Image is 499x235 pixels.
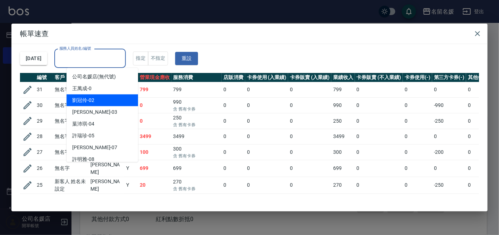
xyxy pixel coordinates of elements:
td: 0 [245,160,288,177]
td: 0 [403,82,432,97]
td: 550 [172,194,222,209]
td: 0 [245,144,288,160]
td: [PERSON_NAME] [89,177,124,194]
th: 店販消費 [222,73,245,82]
td: 799 [138,82,172,97]
td: 0 [355,113,403,129]
th: 業績收入 [331,73,355,82]
td: 699 [172,160,222,177]
th: 卡券販賣 (不入業績) [355,73,403,82]
button: 指定 [133,52,148,65]
td: 0 [288,129,331,144]
th: 服務消費 [172,73,222,82]
span: 葉沛琪 -04 [72,120,94,128]
td: 0 [403,97,432,113]
td: 990 [172,97,222,113]
span: 劉冠伶 -02 [72,97,94,104]
td: 0 [138,113,172,129]
td: 300 [172,144,222,160]
td: 0 [432,194,466,209]
td: 30 [35,97,53,113]
td: 0 [245,82,288,97]
td: -200 [432,144,466,160]
p: 含 舊有卡券 [173,153,220,159]
p: 含 舊有卡券 [173,122,220,128]
td: 0 [222,160,245,177]
td: 0 [138,97,172,113]
td: 31 [35,82,53,97]
td: 0 [355,177,403,194]
span: [PERSON_NAME] -03 [72,108,117,116]
th: 卡券販賣 (入業績) [288,73,331,82]
td: 699 [331,160,355,177]
th: 營業現金應收 [138,73,172,82]
td: 799 [331,82,355,97]
td: 0 [403,194,432,209]
td: 0 [355,82,403,97]
td: 3499 [331,129,355,144]
td: -250 [432,177,466,194]
td: 990 [331,97,355,113]
td: 100 [138,144,172,160]
td: 0 [245,194,288,209]
td: 0 [432,129,466,144]
p: 含 舊有卡券 [173,106,220,112]
td: 0 [288,113,331,129]
td: 300 [331,144,355,160]
td: 799 [172,82,222,97]
th: 卡券使用 (入業績) [245,73,288,82]
td: 0 [222,113,245,129]
td: 0 [288,82,331,97]
td: 0 [222,129,245,144]
td: 29 [35,113,53,129]
td: 550 [331,194,355,209]
td: 無名字 [53,144,89,160]
span: [PERSON_NAME] -07 [72,144,117,151]
td: 呂秀貞 [89,194,124,209]
button: 重設 [175,52,198,65]
td: 25 [35,177,53,194]
td: 0 [222,177,245,194]
span: 公司名媛店 (無代號) [72,73,116,80]
th: 客戶 [53,73,89,82]
td: 0 [403,129,432,144]
button: 不指定 [148,52,168,65]
td: 270 [331,177,355,194]
td: 無名字 [53,160,89,177]
td: 0 [245,97,288,113]
td: 3499 [172,129,222,144]
td: 0 [222,97,245,113]
button: [DATE] [20,52,47,65]
td: 0 [355,144,403,160]
td: 無名字 [53,194,89,209]
td: 0 [222,194,245,209]
span: 許明雅 -08 [72,156,94,163]
td: 250 [172,113,222,129]
td: 無名字 [53,97,89,113]
p: 含 舊有卡券 [173,186,220,192]
td: Y [124,177,138,194]
td: 699 [138,160,172,177]
td: 無名字 [53,82,89,97]
td: 0 [432,82,466,97]
th: 編號 [35,73,53,82]
td: 新客人 姓名未設定 [53,177,89,194]
td: 28 [35,129,53,144]
td: 20 [138,177,172,194]
td: 0 [403,113,432,129]
label: 服務人員姓名/編號 [59,46,91,51]
td: 24 [35,194,53,209]
td: 0 [403,177,432,194]
td: 0 [355,129,403,144]
td: 0 [288,177,331,194]
td: 270 [172,177,222,194]
td: 0 [288,194,331,209]
td: 0 [245,177,288,194]
td: 0 [222,144,245,160]
td: 250 [331,113,355,129]
td: 0 [355,97,403,113]
td: 550 [138,194,172,209]
td: -990 [432,97,466,113]
h2: 帳單速查 [11,24,488,44]
span: 許瑞珍 -05 [72,132,94,139]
